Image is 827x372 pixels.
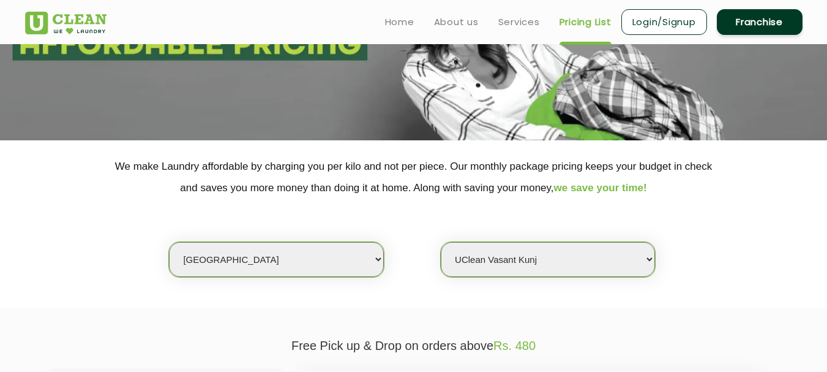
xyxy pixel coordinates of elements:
img: UClean Laundry and Dry Cleaning [25,12,107,34]
a: About us [434,15,479,29]
p: Free Pick up & Drop on orders above [25,339,803,353]
a: Home [385,15,414,29]
span: Rs. 480 [493,339,536,352]
p: We make Laundry affordable by charging you per kilo and not per piece. Our monthly package pricin... [25,156,803,199]
a: Services [498,15,540,29]
a: Login/Signup [621,9,707,35]
a: Franchise [717,9,803,35]
a: Pricing List [559,15,612,29]
span: we save your time! [554,182,647,194]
